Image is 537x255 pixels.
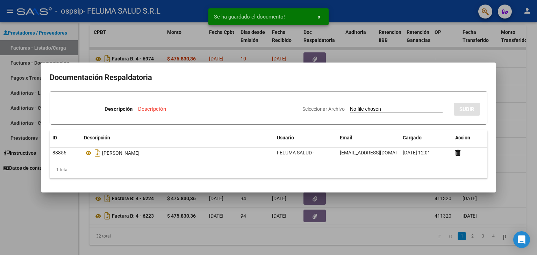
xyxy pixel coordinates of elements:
span: SUBIR [459,106,474,112]
p: Descripción [105,105,133,113]
span: Email [340,135,352,140]
span: [EMAIL_ADDRESS][DOMAIN_NAME] [340,150,417,155]
span: Cargado [403,135,422,140]
div: [PERSON_NAME] [84,147,271,159]
span: 88856 [52,150,66,155]
button: x [312,10,326,23]
span: FELUMA SALUD - [277,150,314,155]
span: Descripción [84,135,110,140]
span: [DATE] 12:01 [403,150,430,155]
span: Usuario [277,135,294,140]
button: SUBIR [454,103,480,116]
datatable-header-cell: Usuario [274,130,337,145]
div: 1 total [50,161,487,178]
datatable-header-cell: Accion [452,130,487,145]
div: Open Intercom Messenger [513,231,530,248]
datatable-header-cell: Email [337,130,400,145]
span: ID [52,135,57,140]
i: Descargar documento [93,147,102,159]
datatable-header-cell: ID [50,130,81,145]
span: x [318,14,320,20]
datatable-header-cell: Descripción [81,130,274,145]
span: Accion [455,135,470,140]
datatable-header-cell: Cargado [400,130,452,145]
h2: Documentación Respaldatoria [50,71,487,84]
span: Se ha guardado el documento! [214,13,285,20]
span: Seleccionar Archivo [302,106,345,112]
